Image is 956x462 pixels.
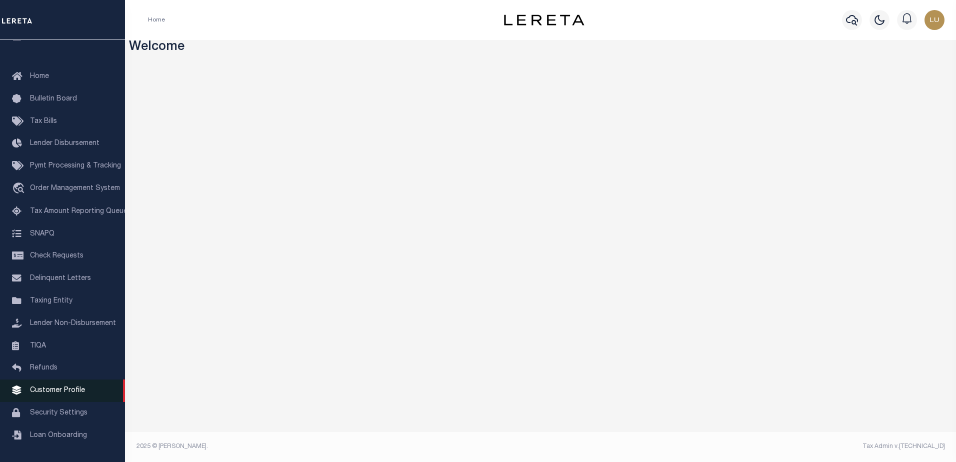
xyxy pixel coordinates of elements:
[30,432,87,439] span: Loan Onboarding
[12,182,28,195] i: travel_explore
[30,95,77,102] span: Bulletin Board
[129,442,541,451] div: 2025 © [PERSON_NAME].
[30,185,120,192] span: Order Management System
[30,252,83,259] span: Check Requests
[30,73,49,80] span: Home
[548,442,945,451] div: Tax Admin v.[TECHNICAL_ID]
[30,140,99,147] span: Lender Disbursement
[30,230,54,237] span: SNAPQ
[30,320,116,327] span: Lender Non-Disbursement
[30,409,87,416] span: Security Settings
[30,297,72,304] span: Taxing Entity
[504,14,584,25] img: logo-dark.svg
[30,208,127,215] span: Tax Amount Reporting Queue
[129,40,952,55] h3: Welcome
[30,275,91,282] span: Delinquent Letters
[30,118,57,125] span: Tax Bills
[924,10,944,30] img: svg+xml;base64,PHN2ZyB4bWxucz0iaHR0cDovL3d3dy53My5vcmcvMjAwMC9zdmciIHBvaW50ZXItZXZlbnRzPSJub25lIi...
[148,15,165,24] li: Home
[30,387,85,394] span: Customer Profile
[30,342,46,349] span: TIQA
[30,364,57,371] span: Refunds
[30,162,121,169] span: Pymt Processing & Tracking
